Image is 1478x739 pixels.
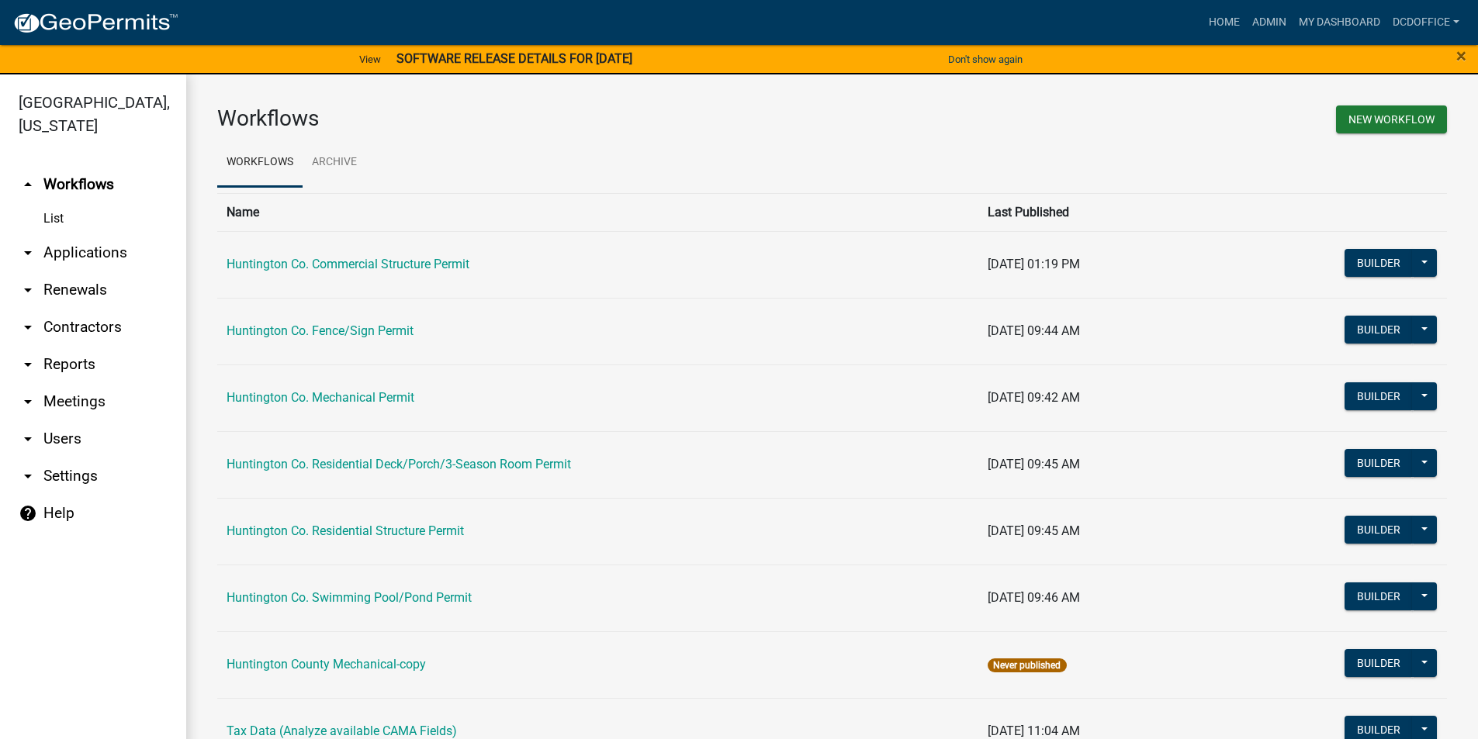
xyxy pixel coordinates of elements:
[1456,45,1466,67] span: ×
[1203,8,1246,37] a: Home
[1336,105,1447,133] button: New Workflow
[988,658,1066,672] span: Never published
[19,281,37,299] i: arrow_drop_down
[1345,316,1413,344] button: Builder
[988,590,1080,605] span: [DATE] 09:46 AM
[1345,649,1413,677] button: Builder
[19,175,37,194] i: arrow_drop_up
[19,430,37,448] i: arrow_drop_down
[353,47,387,72] a: View
[19,355,37,374] i: arrow_drop_down
[988,523,1080,538] span: [DATE] 09:45 AM
[217,105,821,132] h3: Workflows
[19,243,37,262] i: arrow_drop_down
[227,323,414,338] a: Huntington Co. Fence/Sign Permit
[19,467,37,485] i: arrow_drop_down
[1456,47,1466,65] button: Close
[988,323,1080,338] span: [DATE] 09:44 AM
[227,523,464,538] a: Huntington Co. Residential Structure Permit
[303,138,366,188] a: Archive
[217,138,303,188] a: Workflows
[19,504,37,523] i: help
[227,590,472,605] a: Huntington Co. Swimming Pool/Pond Permit
[942,47,1029,72] button: Don't show again
[1293,8,1386,37] a: My Dashboard
[227,457,571,471] a: Huntington Co. Residential Deck/Porch/3-Season Room Permit
[978,193,1211,231] th: Last Published
[217,193,978,231] th: Name
[19,318,37,337] i: arrow_drop_down
[227,657,426,672] a: Huntington County Mechanical-copy
[1345,249,1413,277] button: Builder
[988,723,1080,738] span: [DATE] 11:04 AM
[988,390,1080,405] span: [DATE] 09:42 AM
[1345,382,1413,410] button: Builder
[1345,516,1413,544] button: Builder
[227,257,469,271] a: Huntington Co. Commercial Structure Permit
[1345,449,1413,477] button: Builder
[988,257,1080,271] span: [DATE] 01:19 PM
[1386,8,1466,37] a: DCDOffice
[19,392,37,411] i: arrow_drop_down
[1246,8,1293,37] a: Admin
[396,51,632,66] strong: SOFTWARE RELEASE DETAILS FOR [DATE]
[988,457,1080,471] span: [DATE] 09:45 AM
[227,390,414,405] a: Huntington Co. Mechanical Permit
[1345,582,1413,610] button: Builder
[227,723,457,738] a: Tax Data (Analyze available CAMA Fields)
